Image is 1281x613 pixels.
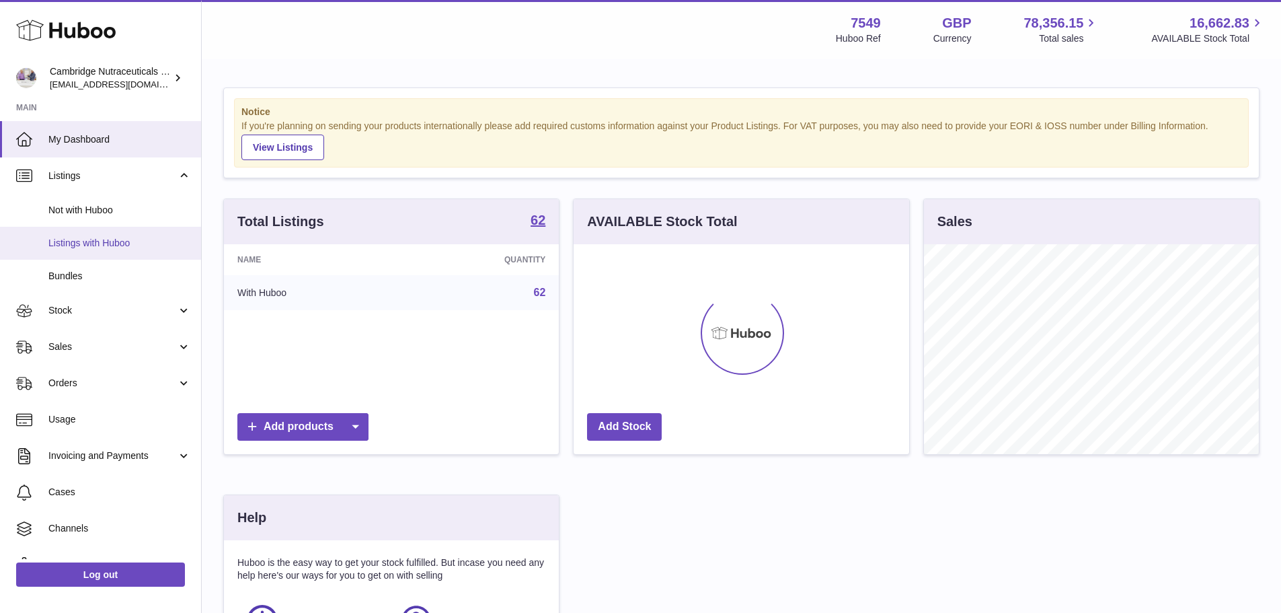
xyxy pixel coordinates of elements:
[48,522,191,535] span: Channels
[1190,14,1249,32] span: 16,662.83
[531,213,545,229] a: 62
[48,204,191,217] span: Not with Huboo
[587,413,662,441] a: Add Stock
[241,106,1241,118] strong: Notice
[16,563,185,587] a: Log out
[1151,32,1265,45] span: AVAILABLE Stock Total
[48,237,191,250] span: Listings with Huboo
[836,32,881,45] div: Huboo Ref
[48,413,191,426] span: Usage
[48,558,191,571] span: Settings
[401,244,559,275] th: Quantity
[48,340,177,353] span: Sales
[48,449,177,462] span: Invoicing and Payments
[587,213,737,231] h3: AVAILABLE Stock Total
[534,287,546,298] a: 62
[241,120,1241,160] div: If you're planning on sending your products internationally please add required customs informati...
[48,270,191,283] span: Bundles
[50,65,171,91] div: Cambridge Nutraceuticals Ltd
[1151,14,1265,45] a: 16,662.83 AVAILABLE Stock Total
[1023,14,1083,32] span: 78,356.15
[942,14,971,32] strong: GBP
[237,509,266,527] h3: Help
[531,213,545,227] strong: 62
[50,79,198,89] span: [EMAIL_ADDRESS][DOMAIN_NAME]
[224,244,401,275] th: Name
[851,14,881,32] strong: 7549
[1023,14,1099,45] a: 78,356.15 Total sales
[48,486,191,499] span: Cases
[1039,32,1099,45] span: Total sales
[933,32,972,45] div: Currency
[48,304,177,317] span: Stock
[48,377,177,390] span: Orders
[237,413,368,441] a: Add products
[224,275,401,310] td: With Huboo
[937,213,972,231] h3: Sales
[16,68,36,88] img: internalAdmin-7549@internal.huboo.com
[237,556,545,582] p: Huboo is the easy way to get your stock fulfilled. But incase you need any help here's our ways f...
[241,135,324,160] a: View Listings
[48,170,177,182] span: Listings
[237,213,324,231] h3: Total Listings
[48,133,191,146] span: My Dashboard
